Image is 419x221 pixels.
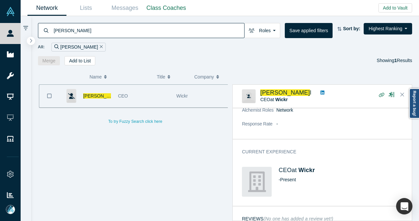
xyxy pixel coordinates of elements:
[276,107,408,114] dd: Network
[118,93,128,99] span: CEO
[394,58,412,63] span: Results
[89,70,150,84] button: Name
[378,3,412,12] button: Add to Vault
[64,56,95,65] button: Add to List
[397,90,407,100] button: Close
[242,148,398,155] h3: Current Experience
[285,23,333,38] button: Save applied filters
[299,167,315,173] a: Wickr
[83,93,122,99] a: [PERSON_NAME]
[260,89,310,96] span: [PERSON_NAME]
[279,176,408,183] div: - Present
[39,85,60,107] button: Bookmark
[157,70,188,84] button: Title
[66,0,105,16] a: Lists
[260,97,288,102] span: CEO at
[104,117,167,126] button: To try Fuzzy Search click here
[6,7,15,16] img: Alchemist Vault Logo
[194,70,214,84] span: Company
[343,26,360,31] strong: Sort by:
[275,97,288,102] a: Wickr
[409,88,419,119] a: Report a bug!
[38,44,45,50] span: All:
[276,121,408,127] dd: -
[364,23,412,34] button: Highest Ranking
[89,70,101,84] span: Name
[242,121,276,134] dt: Response Rate
[6,205,15,214] img: Mia Scott's Account
[51,43,106,52] div: [PERSON_NAME]
[310,89,311,96] span: l
[394,58,397,63] strong: 1
[242,107,276,121] dt: Alchemist Roles
[38,56,60,65] button: Merge
[27,0,66,16] a: Network
[279,167,408,174] h4: CEO at
[53,23,244,38] input: Search by name, title, company, summary, expertise, investment criteria or topics of focus
[194,70,225,84] button: Company
[144,0,188,16] a: Class Coaches
[98,43,103,51] button: Remove Filter
[105,0,144,16] a: Messages
[242,167,272,197] img: Wickr's Logo
[83,93,121,99] span: [PERSON_NAME]
[377,56,412,65] div: Showing
[260,89,311,96] a: [PERSON_NAME]l
[157,70,165,84] span: Title
[176,93,188,99] span: Wickr
[244,23,280,38] button: Roles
